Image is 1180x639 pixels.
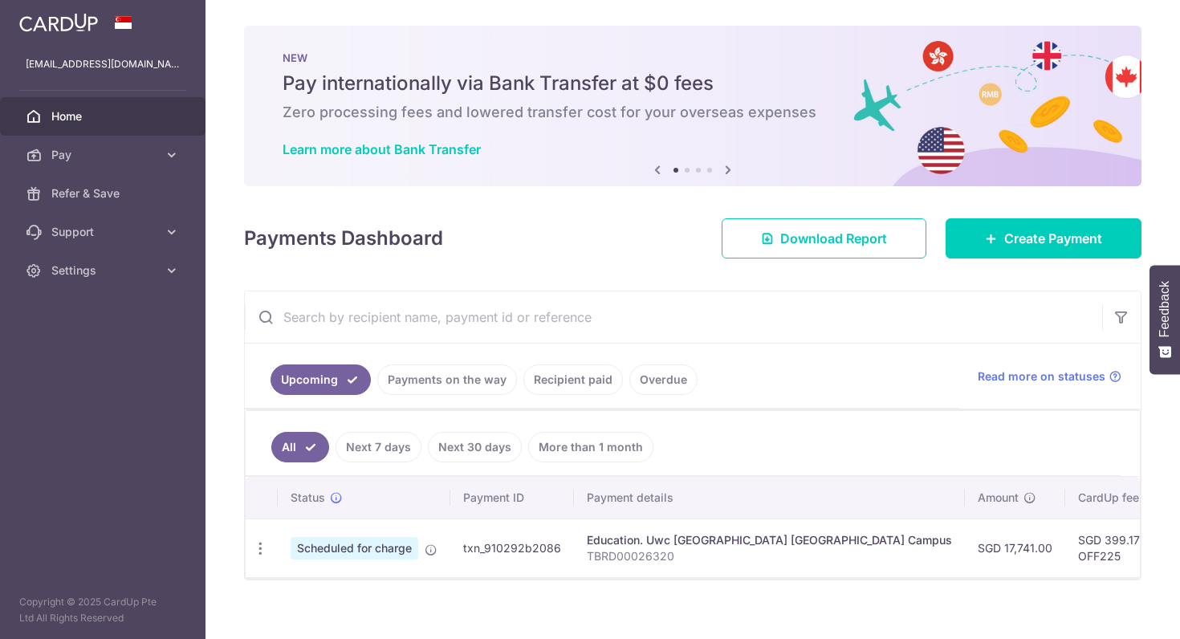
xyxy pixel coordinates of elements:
span: Amount [978,490,1019,506]
a: More than 1 month [528,432,653,462]
div: Education. Uwc [GEOGRAPHIC_DATA] [GEOGRAPHIC_DATA] Campus [587,532,952,548]
a: Overdue [629,364,698,395]
td: SGD 17,741.00 [965,519,1065,577]
a: Payments on the way [377,364,517,395]
input: Search by recipient name, payment id or reference [245,291,1102,343]
span: Refer & Save [51,185,157,201]
a: Next 7 days [336,432,421,462]
td: txn_910292b2086 [450,519,574,577]
span: Support [51,224,157,240]
img: Bank transfer banner [244,26,1141,186]
span: Settings [51,263,157,279]
span: Read more on statuses [978,368,1105,385]
span: Pay [51,147,157,163]
a: All [271,432,329,462]
th: Payment ID [450,477,574,519]
span: Feedback [1158,281,1172,337]
th: Payment details [574,477,965,519]
a: Create Payment [946,218,1141,258]
h4: Payments Dashboard [244,224,443,253]
span: Status [291,490,325,506]
span: Scheduled for charge [291,537,418,560]
h5: Pay internationally via Bank Transfer at $0 fees [283,71,1103,96]
p: NEW [283,51,1103,64]
img: CardUp [19,13,98,32]
p: [EMAIL_ADDRESS][DOMAIN_NAME] [26,56,180,72]
a: Next 30 days [428,432,522,462]
a: Upcoming [271,364,371,395]
p: TBRD00026320 [587,548,952,564]
td: SGD 399.17 OFF225 [1065,519,1170,577]
button: Feedback - Show survey [1149,265,1180,374]
span: Create Payment [1004,229,1102,248]
span: Download Report [780,229,887,248]
h6: Zero processing fees and lowered transfer cost for your overseas expenses [283,103,1103,122]
span: Home [51,108,157,124]
a: Download Report [722,218,926,258]
a: Learn more about Bank Transfer [283,141,481,157]
a: Read more on statuses [978,368,1121,385]
span: CardUp fee [1078,490,1139,506]
a: Recipient paid [523,364,623,395]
